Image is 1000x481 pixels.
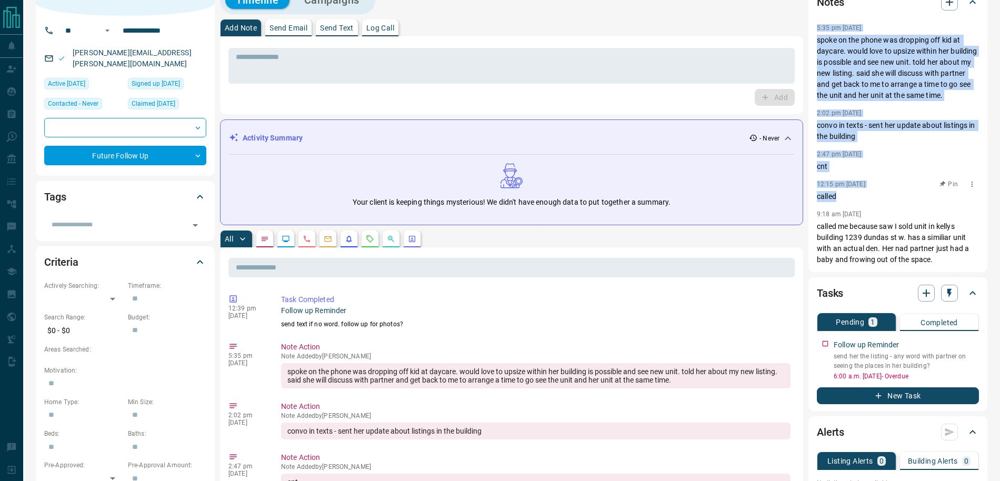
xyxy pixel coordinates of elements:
p: Your client is keeping things mysterious! We didn't have enough data to put together a summary. [353,197,671,208]
p: 1 [871,318,875,326]
a: [PERSON_NAME][EMAIL_ADDRESS][PERSON_NAME][DOMAIN_NAME] [73,48,192,68]
svg: Calls [303,235,311,243]
p: $0 - $0 [44,322,123,339]
p: Note Added by [PERSON_NAME] [281,412,791,419]
div: Tags [44,184,206,209]
p: send text if no word. follow up for photos? [281,319,791,329]
p: Follow up Reminder [281,305,791,316]
p: Pending [836,318,864,326]
p: Budget: [128,313,206,322]
p: Search Range: [44,313,123,322]
svg: Requests [366,235,374,243]
p: spoke on the phone was dropping off kid at daycare. would love to upsize within her building is p... [817,35,979,101]
div: Fri Jun 06 2025 [44,78,123,93]
div: Tasks [817,280,979,306]
span: Contacted - Never [48,98,98,109]
h2: Tags [44,188,66,205]
p: Motivation: [44,366,206,375]
svg: Lead Browsing Activity [282,235,290,243]
div: Future Follow Up [44,146,206,165]
p: 2:47 pm [DATE] [817,151,862,158]
p: called [817,191,979,202]
p: [DATE] [228,359,265,367]
p: 9:18 am [DATE] [817,211,862,218]
button: Open [101,24,114,37]
p: cnt [817,161,979,172]
p: Activity Summary [243,133,303,144]
button: New Task [817,387,979,404]
p: Log Call [366,24,394,32]
p: Note Added by [PERSON_NAME] [281,353,791,360]
p: Send Email [269,24,307,32]
span: Active [DATE] [48,78,85,89]
p: Completed [921,319,958,326]
div: Alerts [817,419,979,445]
button: Pin [934,179,964,189]
p: called me because saw I sold unit in kellys building 1239 dundas st w. has a similiar unit with a... [817,221,979,265]
p: 5:35 pm [DATE] [817,24,862,32]
p: Actively Searching: [44,281,123,290]
div: convo in texts - sent her update about listings in the building [281,423,791,439]
h2: Criteria [44,254,78,270]
h2: Alerts [817,424,844,440]
p: Task Completed [281,294,791,305]
p: Send Text [320,24,354,32]
p: 2:02 pm [228,412,265,419]
p: Note Action [281,342,791,353]
p: - Never [759,134,779,143]
p: 5:35 pm [228,352,265,359]
p: Pre-Approval Amount: [128,460,206,470]
p: 2:02 pm [DATE] [817,109,862,117]
svg: Notes [261,235,269,243]
p: 2:47 pm [228,463,265,470]
p: 6:00 a.m. [DATE] - Overdue [834,372,979,381]
p: Min Size: [128,397,206,407]
p: 0 [879,457,884,465]
p: Note Added by [PERSON_NAME] [281,463,791,470]
svg: Email Valid [58,55,65,62]
p: Note Action [281,401,791,412]
span: Claimed [DATE] [132,98,175,109]
button: Open [188,218,203,233]
svg: Agent Actions [408,235,416,243]
p: send her the listing - any word with partner on seeing the places in her building? [834,352,979,370]
p: Building Alerts [908,457,958,465]
p: 12:15 pm [DATE] [817,181,865,188]
p: 12:39 pm [228,305,265,312]
p: Beds: [44,429,123,438]
div: Criteria [44,249,206,275]
div: Fri Jun 06 2025 [128,98,206,113]
p: Listing Alerts [827,457,873,465]
p: Areas Searched: [44,345,206,354]
p: Pre-Approved: [44,460,123,470]
p: Timeframe: [128,281,206,290]
p: [DATE] [228,470,265,477]
p: Follow up Reminder [834,339,899,350]
p: Baths: [128,429,206,438]
p: All [225,235,233,243]
svg: Emails [324,235,332,243]
p: Note Action [281,452,791,463]
p: 0 [964,457,968,465]
svg: Listing Alerts [345,235,353,243]
p: [DATE] [228,312,265,319]
p: convo in texts - sent her update about listings in the building [817,120,979,142]
p: [DATE] [228,419,265,426]
span: Signed up [DATE] [132,78,180,89]
h2: Tasks [817,285,843,302]
div: Activity Summary- Never [229,128,794,148]
div: Fri Jun 06 2025 [128,78,206,93]
div: spoke on the phone was dropping off kid at daycare. would love to upsize within her building is p... [281,363,791,388]
svg: Opportunities [387,235,395,243]
p: Add Note [225,24,257,32]
p: Home Type: [44,397,123,407]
